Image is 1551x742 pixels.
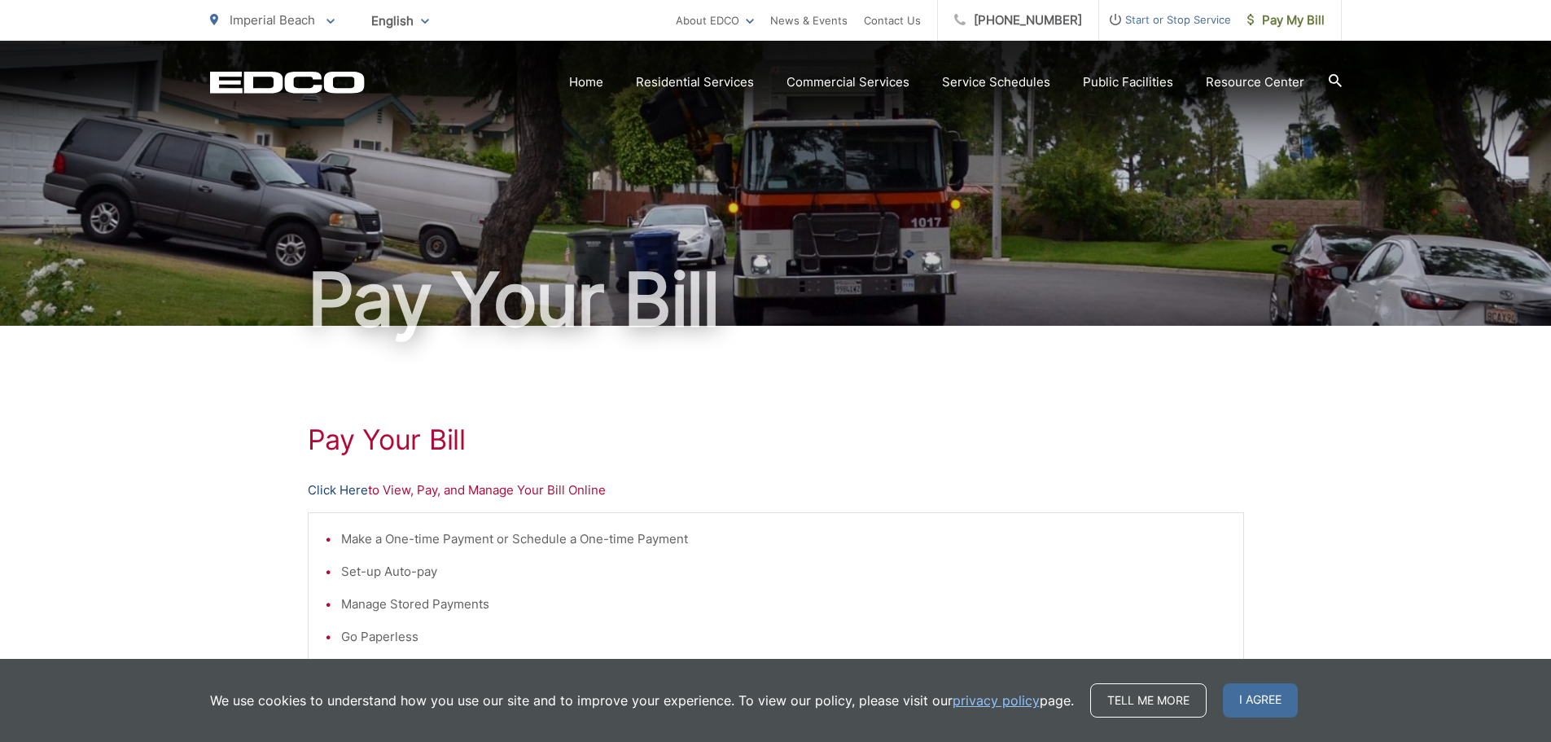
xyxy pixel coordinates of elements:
[770,11,848,30] a: News & Events
[341,627,1227,647] li: Go Paperless
[786,72,909,92] a: Commercial Services
[942,72,1050,92] a: Service Schedules
[341,595,1227,614] li: Manage Stored Payments
[230,12,315,28] span: Imperial Beach
[1083,72,1173,92] a: Public Facilities
[676,11,754,30] a: About EDCO
[308,481,1244,500] p: to View, Pay, and Manage Your Bill Online
[210,691,1074,710] p: We use cookies to understand how you use our site and to improve your experience. To view our pol...
[1090,683,1207,718] a: Tell me more
[864,11,921,30] a: Contact Us
[1206,72,1304,92] a: Resource Center
[953,691,1040,710] a: privacy policy
[636,72,754,92] a: Residential Services
[1223,683,1298,718] span: I agree
[359,7,441,35] span: English
[1247,11,1325,30] span: Pay My Bill
[210,259,1342,340] h1: Pay Your Bill
[308,481,368,500] a: Click Here
[341,562,1227,582] li: Set-up Auto-pay
[210,71,365,94] a: EDCD logo. Return to the homepage.
[569,72,603,92] a: Home
[341,529,1227,549] li: Make a One-time Payment or Schedule a One-time Payment
[308,424,1244,456] h1: Pay Your Bill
